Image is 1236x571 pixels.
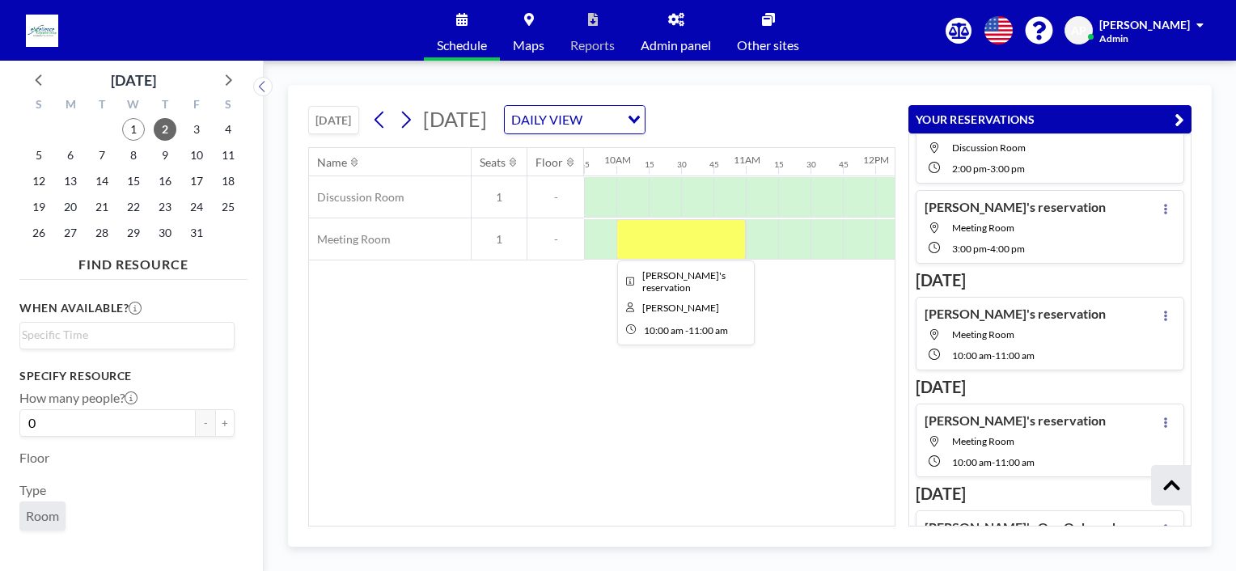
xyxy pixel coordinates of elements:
span: Wednesday, October 15, 2025 [122,170,145,192]
span: 2:00 PM [952,163,987,175]
div: Seats [480,155,506,170]
span: - [992,349,995,362]
span: Saturday, October 25, 2025 [217,196,239,218]
span: Meeting Room [952,222,1014,234]
h3: [DATE] [916,377,1184,397]
span: - [987,163,990,175]
span: Friday, October 10, 2025 [185,144,208,167]
span: Saturday, October 4, 2025 [217,118,239,141]
span: Sunday, October 19, 2025 [28,196,50,218]
span: Friday, October 3, 2025 [185,118,208,141]
span: Wednesday, October 8, 2025 [122,144,145,167]
button: + [215,409,235,437]
input: Search for option [22,326,225,344]
h4: [PERSON_NAME]'s reservation [925,199,1106,215]
span: 1 [472,190,527,205]
h4: [PERSON_NAME]'s reservation [925,412,1106,429]
span: 4:00 PM [990,243,1025,255]
span: [DATE] [423,107,487,131]
h3: [DATE] [916,270,1184,290]
span: Sunday, October 5, 2025 [28,144,50,167]
div: 30 [677,159,687,170]
span: - [987,243,990,255]
span: 11:00 AM [688,324,728,336]
div: 10AM [604,154,631,166]
span: Meeting Room [952,435,1014,447]
label: Type [19,482,46,498]
button: - [196,409,215,437]
span: Discussion Room [952,142,1026,154]
div: 30 [806,159,816,170]
span: Admin [1099,32,1128,44]
h4: FIND RESOURCE [19,250,248,273]
div: M [55,95,87,116]
span: Saturday, October 11, 2025 [217,144,239,167]
div: T [149,95,180,116]
span: Thursday, October 9, 2025 [154,144,176,167]
span: Thursday, October 30, 2025 [154,222,176,244]
span: 10:00 AM [952,349,992,362]
div: 11AM [734,154,760,166]
button: [DATE] [308,106,359,134]
span: 10:00 AM [644,324,684,336]
span: Tuesday, October 28, 2025 [91,222,113,244]
div: S [23,95,55,116]
div: 15 [645,159,654,170]
div: F [180,95,212,116]
span: Meeting Room [952,328,1014,340]
span: Admin panel [641,39,711,52]
span: Saturday, October 18, 2025 [217,170,239,192]
span: Other sites [737,39,799,52]
span: - [992,456,995,468]
span: Friday, October 24, 2025 [185,196,208,218]
span: 10:00 AM [952,456,992,468]
span: 11:00 AM [995,349,1035,362]
span: Sunday, October 26, 2025 [28,222,50,244]
span: Monday, October 27, 2025 [59,222,82,244]
span: Room [26,508,59,523]
span: Monday, October 13, 2025 [59,170,82,192]
span: Tuesday, October 7, 2025 [91,144,113,167]
span: Thursday, October 2, 2025 [154,118,176,141]
button: YOUR RESERVATIONS [908,105,1192,133]
span: Maps [513,39,544,52]
h4: [PERSON_NAME]'s reservation [925,306,1106,322]
span: AP [1071,23,1086,38]
span: Thursday, October 16, 2025 [154,170,176,192]
label: How many people? [19,390,138,406]
span: Reports [570,39,615,52]
div: W [118,95,150,116]
span: Angeline's reservation [642,269,726,294]
span: 1 [472,232,527,247]
div: 15 [774,159,784,170]
div: 45 [839,159,849,170]
span: Monday, October 20, 2025 [59,196,82,218]
span: Sunday, October 12, 2025 [28,170,50,192]
input: Search for option [587,109,618,130]
span: Wednesday, October 22, 2025 [122,196,145,218]
span: [PERSON_NAME] [1099,18,1190,32]
span: DAILY VIEW [508,109,586,130]
span: 3:00 PM [990,163,1025,175]
div: 12PM [863,154,889,166]
div: Name [317,155,347,170]
div: 45 [580,159,590,170]
div: T [87,95,118,116]
span: Monday, October 6, 2025 [59,144,82,167]
span: Thursday, October 23, 2025 [154,196,176,218]
span: - [527,190,584,205]
div: Search for option [505,106,645,133]
h3: [DATE] [916,484,1184,504]
span: Tuesday, October 21, 2025 [91,196,113,218]
label: Floor [19,450,49,466]
span: - [685,324,688,336]
div: 45 [709,159,719,170]
span: 3:00 PM [952,243,987,255]
div: Floor [535,155,563,170]
div: S [212,95,243,116]
img: organization-logo [26,15,58,47]
h4: [PERSON_NAME]'s Ops Onboarding [925,519,1127,535]
span: Wednesday, October 1, 2025 [122,118,145,141]
span: Friday, October 31, 2025 [185,222,208,244]
span: Meeting Room [309,232,391,247]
